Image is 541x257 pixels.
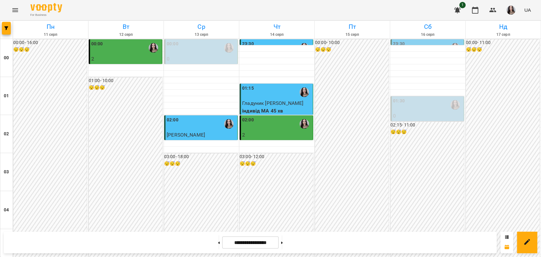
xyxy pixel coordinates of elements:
[91,63,161,78] p: парне шч 45 хв ([PERSON_NAME])
[466,46,539,53] h6: 😴😴😴
[506,6,515,15] img: 23d2127efeede578f11da5c146792859.jpg
[299,43,309,53] img: Габорак Галина
[466,39,539,46] h6: 00:00 - 11:00
[14,22,87,32] h6: Пн
[4,207,9,214] h6: 04
[167,63,236,78] p: індивід матем 45 хв ([PERSON_NAME])
[240,160,313,167] h6: 😴😴😴
[8,3,23,18] button: Menu
[167,55,236,63] p: 0
[167,139,236,146] p: індивід шч 45 хв
[467,22,540,32] h6: Нд
[224,43,234,53] img: Габорак Галина
[164,153,238,160] h6: 03:00 - 18:00
[393,41,405,48] label: 23:30
[242,117,254,124] label: 02:00
[299,119,309,129] img: Габорак Галина
[149,43,158,53] img: Габорак Галина
[393,120,462,135] p: індивід шч 45 хв ([PERSON_NAME])
[13,46,87,53] h6: 😴😴😴
[459,2,466,8] span: 1
[242,85,254,92] label: 01:15
[391,22,464,32] h6: Сб
[91,55,161,63] p: 2
[393,98,405,105] label: 01:30
[393,112,462,120] p: 0
[315,46,389,53] h6: 😴😴😴
[167,41,178,48] label: 00:00
[4,131,9,138] h6: 02
[240,32,313,38] h6: 14 серп
[240,153,313,160] h6: 03:00 - 12:00
[4,93,9,100] h6: 01
[89,22,163,32] h6: Вт
[224,119,234,129] img: Габорак Галина
[167,117,178,124] label: 02:00
[450,100,460,110] img: Габорак Галина
[242,107,312,115] p: індивід МА 45 хв
[89,77,162,84] h6: 01:00 - 10:00
[242,131,312,139] p: 2
[242,100,303,106] span: Гладуник [PERSON_NAME]
[316,22,389,32] h6: Пт
[165,32,238,38] h6: 13 серп
[30,3,62,12] img: Voopty Logo
[390,122,464,129] h6: 02:15 - 11:00
[4,169,9,176] h6: 03
[240,22,313,32] h6: Чт
[467,32,540,38] h6: 17 серп
[165,22,238,32] h6: Ср
[4,55,9,61] h6: 00
[89,32,163,38] h6: 12 серп
[316,32,389,38] h6: 15 серп
[390,129,464,136] h6: 😴😴😴
[450,43,460,53] img: Габорак Галина
[315,39,389,46] h6: 00:00 - 10:00
[242,41,254,48] label: 23:30
[242,139,312,154] p: парне шч 45 хв ([PERSON_NAME])
[391,32,464,38] h6: 16 серп
[89,84,162,91] h6: 😴😴😴
[167,132,205,138] span: [PERSON_NAME]
[524,7,531,13] span: UA
[91,41,103,48] label: 00:00
[164,160,238,167] h6: 😴😴😴
[522,4,533,16] button: UA
[14,32,87,38] h6: 11 серп
[299,87,309,97] img: Габорак Галина
[30,13,62,17] span: For Business
[13,39,87,46] h6: 00:00 - 16:00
